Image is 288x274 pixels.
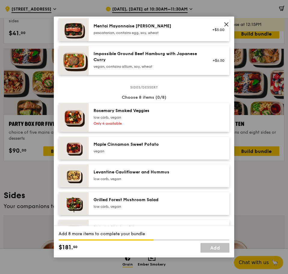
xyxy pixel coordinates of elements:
div: Maple Cinnamon Sweet Potato [93,142,201,148]
div: Only 4 available [93,121,201,126]
a: Add [201,243,229,253]
img: daily_normal_Levantine_Cauliflower_and_Hummus__Horizontal_.jpg [59,164,89,187]
div: +$6.50 [209,58,225,63]
span: Sides/dessert [128,85,160,90]
div: Choose 8 items (0/8) [59,95,229,101]
div: low carb, vegan [93,115,201,120]
div: vegan, contains allium, soy, wheat [93,64,201,69]
div: Rosemary Smoked Veggies [93,108,201,114]
div: Add 8 more items to complete your bundle [59,231,229,237]
div: Impossible Ground Beef Hamburg with Japanese Curry [93,51,201,63]
img: daily_normal_HORZ-Impossible-Hamburg-With-Japanese-Curry.jpg [59,46,89,75]
img: daily_normal_Mentai-Mayonnaise-Aburi-Salmon-HORZ.jpg [59,18,89,41]
img: daily_normal_Grilled-Forest-Mushroom-Salad-HORZ.jpg [59,192,89,215]
div: Grilled Forest Mushroom Salad [93,197,201,203]
img: daily_normal_Thyme-Rosemary-Zucchini-HORZ.jpg [59,103,89,132]
div: low carb, vegan [93,176,201,181]
img: daily_normal_Piri-Piri-Chicken-Bites-HORZ.jpg [59,220,89,243]
div: Piri‑piri Chicken Bites [93,225,201,231]
span: $181. [59,243,73,252]
div: low carb, vegan [93,204,201,209]
img: daily_normal_Maple_Cinnamon_Sweet_Potato__Horizontal_.jpg [59,137,89,160]
div: pescatarian, contains egg, soy, wheat [93,30,201,35]
div: vegan [93,149,201,154]
span: 50 [73,244,78,249]
div: +$5.00 [209,27,225,32]
div: Mentai Mayonnaise [PERSON_NAME] [93,23,201,29]
div: Levantine Cauliflower and Hummus [93,169,201,175]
